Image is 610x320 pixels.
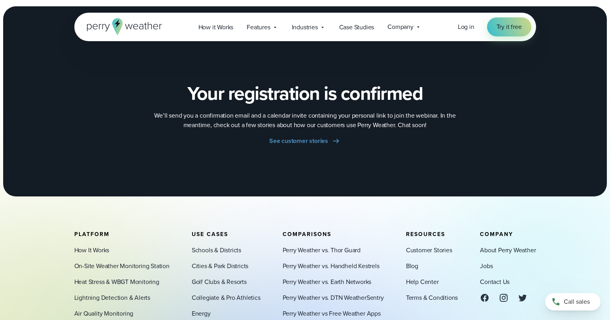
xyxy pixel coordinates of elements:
span: Call sales [564,297,590,307]
a: Try it free [487,17,531,36]
a: How it Works [192,19,240,35]
a: How It Works [74,246,110,255]
a: Golf Clubs & Resorts [192,277,247,287]
a: Perry Weather vs. DTN WeatherSentry [283,293,384,303]
a: See customer stories [269,136,341,146]
span: Use Cases [192,230,228,238]
h2: Your registration is confirmed [187,82,423,105]
a: Call sales [545,293,601,310]
a: Case Studies [332,19,381,35]
a: Heat Stress & WBGT Monitoring [74,277,159,287]
a: Help Center [406,277,439,287]
a: Log in [458,22,474,32]
a: Schools & Districts [192,246,241,255]
span: How it Works [198,23,234,32]
a: Cities & Park Districts [192,261,248,271]
a: Air Quality Monitoring [74,309,134,318]
span: See customer stories [269,136,328,146]
a: Lightning Detection & Alerts [74,293,150,303]
span: Industries [292,23,318,32]
span: Features [247,23,270,32]
a: About Perry Weather [480,246,536,255]
a: Customer Stories [406,246,452,255]
span: Resources [406,230,445,238]
span: Case Studies [339,23,374,32]
a: Perry Weather vs. Earth Networks [283,277,372,287]
a: On-Site Weather Monitoring Station [74,261,170,271]
a: Blog [406,261,418,271]
a: Jobs [480,261,493,271]
a: Perry Weather vs. Thor Guard [283,246,361,255]
span: Platform [74,230,110,238]
a: Contact Us [480,277,510,287]
a: Perry Weather vs. Handheld Kestrels [283,261,380,271]
a: Terms & Conditions [406,293,458,303]
span: Company [480,230,513,238]
a: Collegiate & Pro Athletics [192,293,261,303]
span: Try it free [497,22,522,32]
p: We’ll send you a confirmation email and a calendar invite containing your personal link to join t... [147,111,463,130]
span: Comparisons [283,230,331,238]
span: Log in [458,22,474,31]
a: Perry Weather vs Free Weather Apps [283,309,381,318]
span: Company [387,22,414,32]
a: Energy [192,309,211,318]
